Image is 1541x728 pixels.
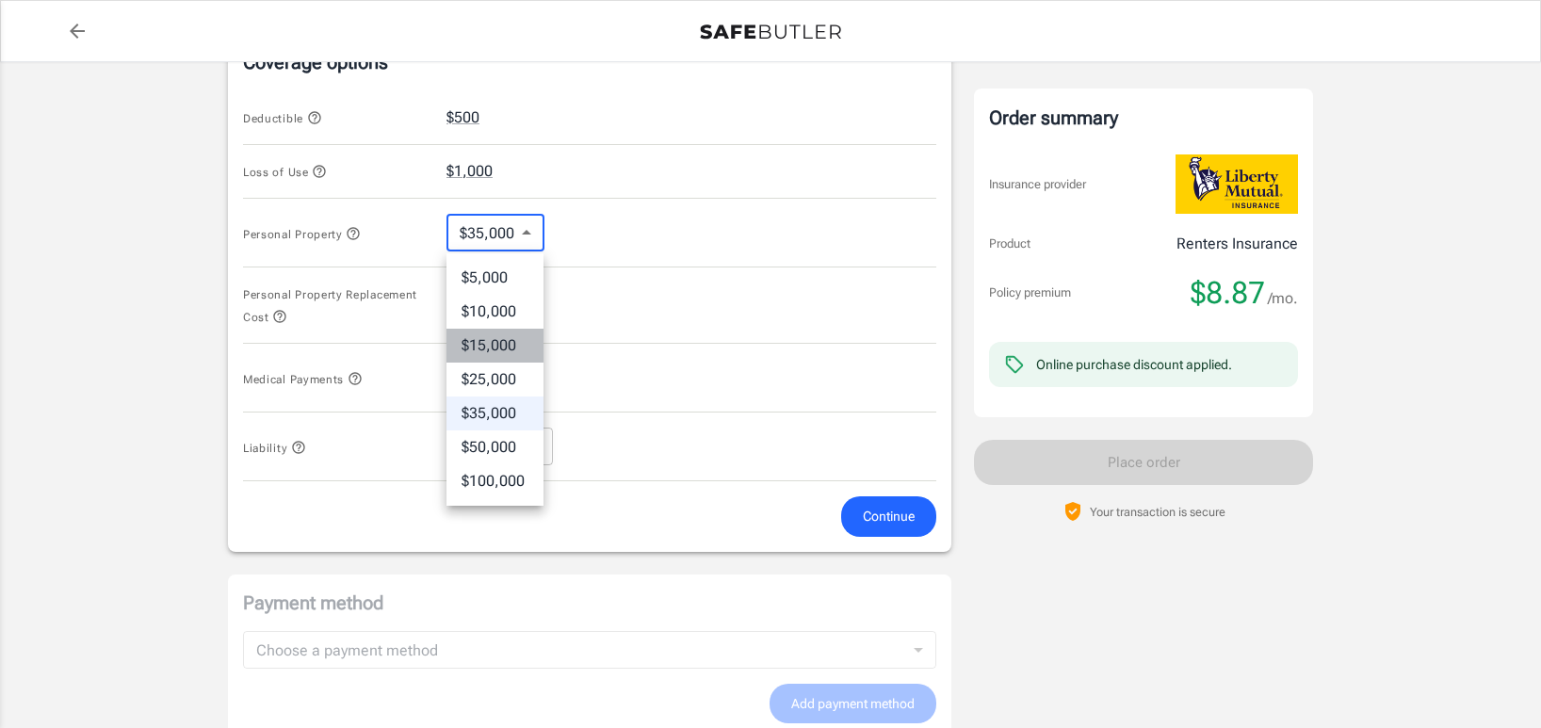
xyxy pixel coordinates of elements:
li: $50,000 [446,430,543,464]
li: $15,000 [446,329,543,363]
li: $10,000 [446,295,543,329]
li: $25,000 [446,363,543,396]
li: $5,000 [446,261,543,295]
li: $100,000 [446,464,543,498]
li: $35,000 [446,396,543,430]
